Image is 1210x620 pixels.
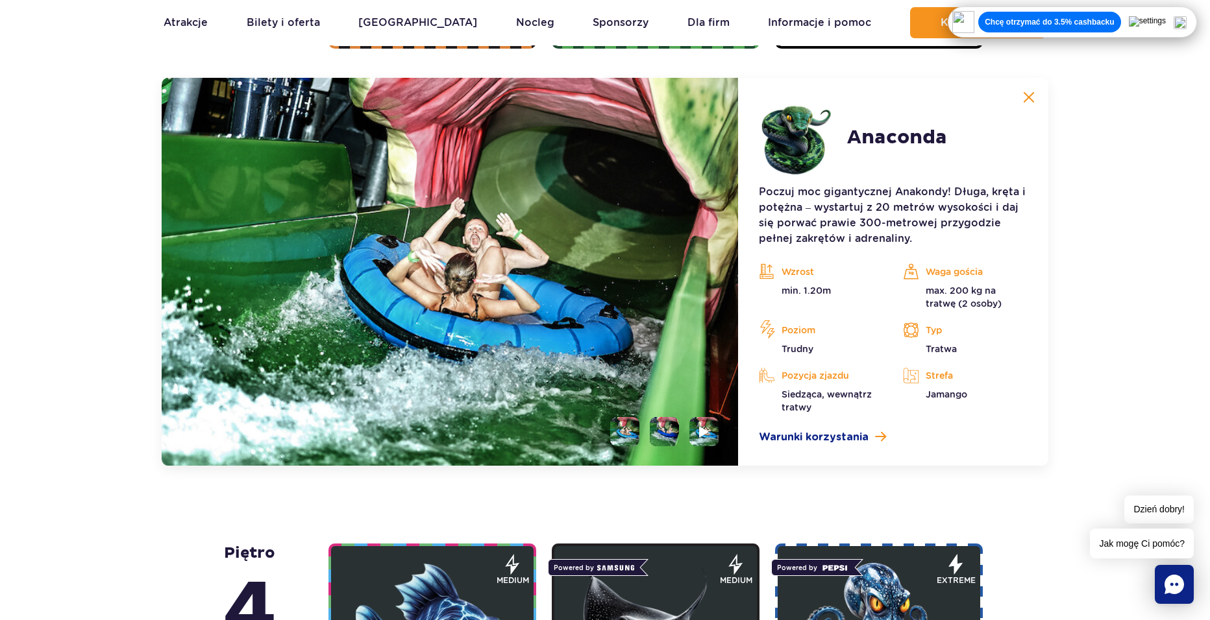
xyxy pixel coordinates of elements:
p: Tratwa [903,342,1028,355]
p: Jamango [903,388,1028,401]
span: medium [497,575,529,586]
button: Kup teraz [910,7,1046,38]
span: Dzień dobry! [1124,495,1194,523]
p: max. 200 kg na tratwę (2 osoby) [903,284,1028,310]
img: 683e9d7f6dccb324111516.png [759,99,837,176]
a: Dla firm [687,7,730,38]
div: Chat [1155,565,1194,604]
p: Wzrost [759,262,883,281]
a: Sponsorzy [593,7,648,38]
a: Informacje i pomoc [768,7,871,38]
span: extreme [937,575,976,586]
a: Atrakcje [164,7,208,38]
a: Warunki korzystania [759,429,1028,445]
a: Nocleg [516,7,554,38]
span: Kup teraz [941,17,992,29]
p: min. 1.20m [759,284,883,297]
span: Powered by [771,559,855,576]
h2: Anaconda [847,126,947,149]
p: Trudny [759,342,883,355]
p: Pozycja zjazdu [759,366,883,385]
span: Warunki korzystania [759,429,869,445]
p: Typ [903,320,1028,340]
p: Poczuj moc gigantycznej Anakondy! Długa, kręta i potężna – wystartuj z 20 metrów wysokości i daj ... [759,184,1028,246]
p: Poziom [759,320,883,340]
p: Siedząca, wewnątrz tratwy [759,388,883,414]
a: [GEOGRAPHIC_DATA] [358,7,477,38]
p: Strefa [903,366,1028,385]
p: Waga gościa [903,262,1028,281]
a: Bilety i oferta [247,7,320,38]
span: Powered by [548,559,640,576]
span: medium [720,575,752,586]
span: Jak mogę Ci pomóc? [1090,529,1194,558]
